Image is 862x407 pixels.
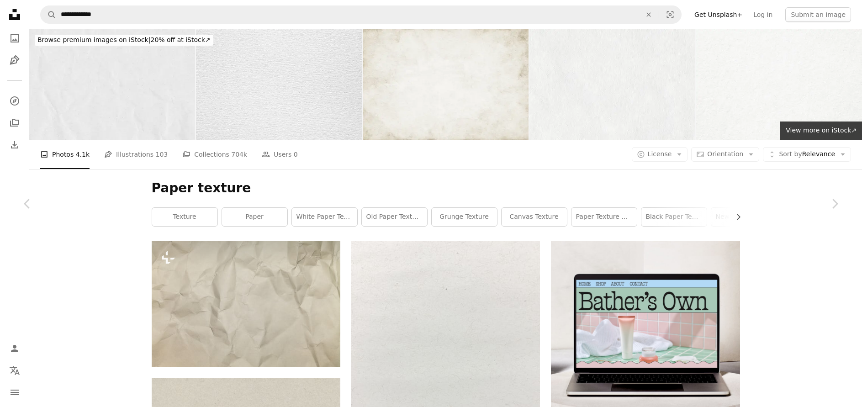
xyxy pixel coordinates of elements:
[156,149,168,159] span: 103
[432,208,497,226] a: grunge texture
[294,149,298,159] span: 0
[37,36,150,43] span: Browse premium images on iStock |
[29,29,219,51] a: Browse premium images on iStock|20% off at iStock↗
[571,208,637,226] a: paper texture white
[689,7,748,22] a: Get Unsplash+
[641,208,707,226] a: black paper texture
[707,150,743,158] span: Orientation
[780,122,862,140] a: View more on iStock↗
[785,7,851,22] button: Submit an image
[40,5,682,24] form: Find visuals sitewide
[104,140,168,169] a: Illustrations 103
[5,361,24,380] button: Language
[41,6,56,23] button: Search Unsplash
[779,150,802,158] span: Sort by
[231,149,247,159] span: 704k
[262,140,298,169] a: Users 0
[5,51,24,69] a: Illustrations
[362,208,427,226] a: old paper texture
[37,36,211,43] span: 20% off at iStock ↗
[779,150,835,159] span: Relevance
[152,241,340,367] img: a close up of a piece of white paper
[730,208,740,226] button: scroll list to the right
[502,208,567,226] a: canvas texture
[763,147,851,162] button: Sort byRelevance
[5,339,24,358] a: Log in / Sign up
[691,147,759,162] button: Orientation
[196,29,362,140] img: White Watercolor Paper Texture Close Up
[152,180,740,196] h1: Paper texture
[5,114,24,132] a: Collections
[152,208,217,226] a: texture
[659,6,681,23] button: Visual search
[632,147,688,162] button: License
[152,300,340,308] a: a close up of a piece of white paper
[292,208,357,226] a: white paper texture
[529,29,695,140] img: White recycled craft paper texture as background
[222,208,287,226] a: paper
[648,150,672,158] span: License
[5,92,24,110] a: Explore
[182,140,247,169] a: Collections 704k
[363,29,529,140] img: Vintage White paper texture
[5,29,24,48] a: Photos
[807,160,862,248] a: Next
[351,363,540,371] a: a black and white photo of a person on a surfboard
[711,208,777,226] a: newspaper texture
[786,127,857,134] span: View more on iStock ↗
[29,29,195,140] img: Closeup of white crumpled paper for texture background
[639,6,659,23] button: Clear
[696,29,862,140] img: white paper background, fibrous cardboard texture for scrapbooking
[748,7,778,22] a: Log in
[5,383,24,402] button: Menu
[5,136,24,154] a: Download History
